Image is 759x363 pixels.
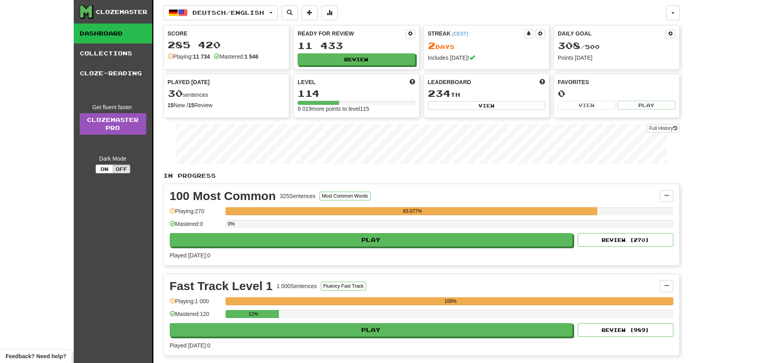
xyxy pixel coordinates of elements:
div: Includes [DATE]! [428,54,545,62]
div: Mastered: 0 [170,220,222,233]
div: Ready for Review [298,29,406,37]
div: Mastered: 120 [170,310,222,323]
span: 2 [428,40,435,51]
button: View [428,101,545,110]
div: Daily Goal [558,29,666,38]
div: Get fluent faster. [80,103,146,111]
a: Dashboard [74,24,152,43]
div: Dark Mode [80,155,146,163]
div: 285 420 [168,40,285,50]
span: Open feedback widget [6,352,66,360]
span: Played [DATE]: 0 [170,342,210,349]
span: / 500 [558,43,600,50]
div: Clozemaster [96,8,147,16]
button: Add sentence to collection [302,5,318,20]
div: 100% [228,297,673,305]
div: 325 Sentences [280,192,316,200]
span: Played [DATE] [168,78,210,86]
div: 11 433 [298,41,415,51]
button: More stats [322,5,337,20]
button: Fluency Fast Track [321,282,366,290]
div: 83.077% [228,207,598,215]
strong: 1 546 [244,53,258,60]
div: Playing: 1 000 [170,297,222,310]
button: Play [618,101,675,110]
button: Deutsch/English [163,5,278,20]
button: Review (270) [578,233,673,247]
div: Favorites [558,78,675,86]
button: On [96,165,113,173]
button: Review [298,53,415,65]
div: Score [168,29,285,37]
span: Deutsch / English [192,9,264,16]
button: Review (989) [578,323,673,337]
a: (CEST) [452,31,468,37]
span: Leaderboard [428,78,471,86]
span: 234 [428,88,451,99]
div: Day s [428,41,545,51]
div: 0 [558,88,675,98]
div: Points [DATE] [558,54,675,62]
div: 1 000 Sentences [277,282,317,290]
button: Off [113,165,130,173]
button: View [558,101,616,110]
div: 12% [228,310,279,318]
div: Playing: 270 [170,207,222,220]
a: Collections [74,43,152,63]
span: 30 [168,88,183,99]
button: Most Common Words [320,192,371,200]
a: Cloze-Reading [74,63,152,83]
div: th [428,88,545,99]
span: 308 [558,40,581,51]
div: Playing: [168,53,210,61]
strong: 15 [168,102,174,108]
strong: 11 734 [193,53,210,60]
button: Play [170,233,573,247]
p: In Progress [163,172,680,180]
span: Level [298,78,316,86]
div: 6 019 more points to level 115 [298,105,415,113]
div: sentences [168,88,285,99]
div: Streak [428,29,524,37]
div: 114 [298,88,415,98]
span: Score more points to level up [410,78,415,86]
a: ClozemasterPro [80,113,146,135]
div: 100 Most Common [170,190,276,202]
button: Full History [647,124,679,133]
div: Mastered: [214,53,258,61]
button: Play [170,323,573,337]
span: This week in points, UTC [539,78,545,86]
div: Fast Track Level 1 [170,280,273,292]
button: Search sentences [282,5,298,20]
div: New / Review [168,101,285,109]
strong: 15 [188,102,194,108]
span: Played [DATE]: 0 [170,252,210,259]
